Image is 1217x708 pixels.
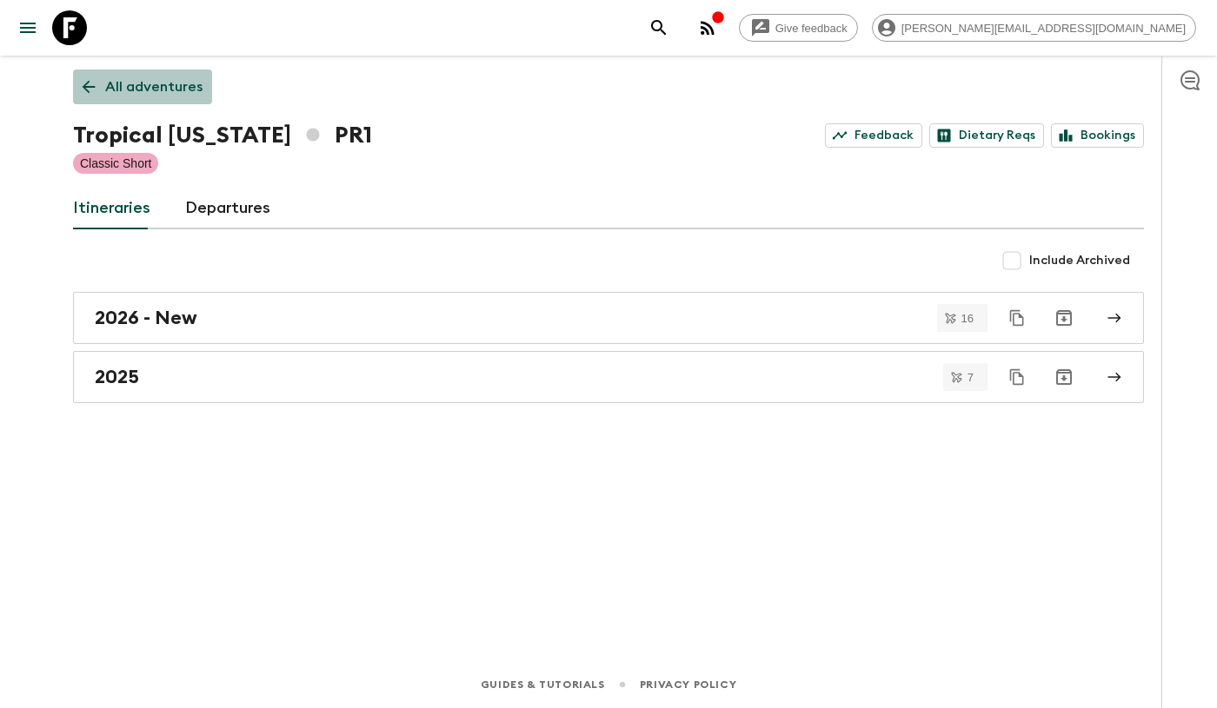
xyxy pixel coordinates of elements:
[1047,301,1081,335] button: Archive
[95,307,197,329] h2: 2026 - New
[185,188,270,229] a: Departures
[825,123,922,148] a: Feedback
[739,14,858,42] a: Give feedback
[80,155,151,172] p: Classic Short
[642,10,676,45] button: search adventures
[1029,252,1130,269] span: Include Archived
[872,14,1196,42] div: [PERSON_NAME][EMAIL_ADDRESS][DOMAIN_NAME]
[105,76,203,97] p: All adventures
[73,118,372,153] h1: Tropical [US_STATE] PR1
[951,313,984,324] span: 16
[1001,302,1033,334] button: Duplicate
[73,292,1144,344] a: 2026 - New
[73,188,150,229] a: Itineraries
[73,351,1144,403] a: 2025
[73,69,212,104] a: All adventures
[95,366,139,388] h2: 2025
[766,22,857,35] span: Give feedback
[929,123,1044,148] a: Dietary Reqs
[10,10,45,45] button: menu
[1047,360,1081,394] button: Archive
[1001,361,1033,393] button: Duplicate
[957,372,984,383] span: 7
[892,22,1195,35] span: [PERSON_NAME][EMAIL_ADDRESS][DOMAIN_NAME]
[481,675,605,694] a: Guides & Tutorials
[640,675,736,694] a: Privacy Policy
[1051,123,1144,148] a: Bookings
